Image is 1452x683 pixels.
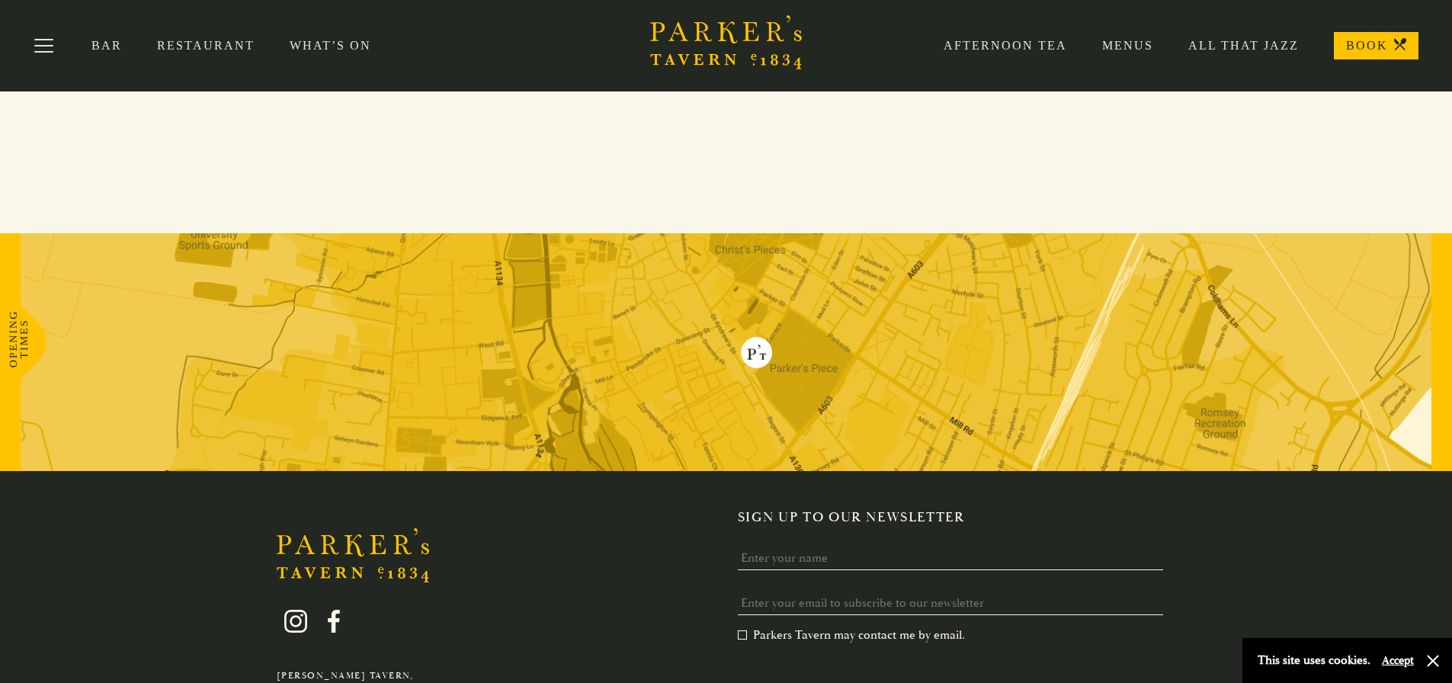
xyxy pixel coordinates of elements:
[738,627,965,643] label: Parkers Tavern may contact me by email.
[1382,653,1414,668] button: Accept
[738,509,1176,526] h2: Sign up to our newsletter
[21,233,1431,471] img: map
[738,592,1164,615] input: Enter your email to subscribe to our newsletter
[1425,653,1441,669] button: Close and accept
[738,547,1164,570] input: Enter your name
[1258,649,1370,672] p: This site uses cookies.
